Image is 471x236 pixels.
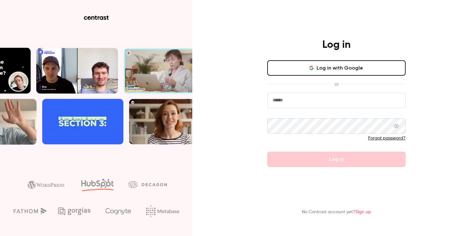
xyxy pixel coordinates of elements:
[128,181,167,188] img: decagon
[331,81,342,88] span: or
[302,209,371,215] p: No Contrast account yet?
[368,136,406,140] a: Forgot password?
[355,210,371,214] a: Sign up
[267,60,406,76] button: Log in with Google
[322,38,351,51] h4: Log in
